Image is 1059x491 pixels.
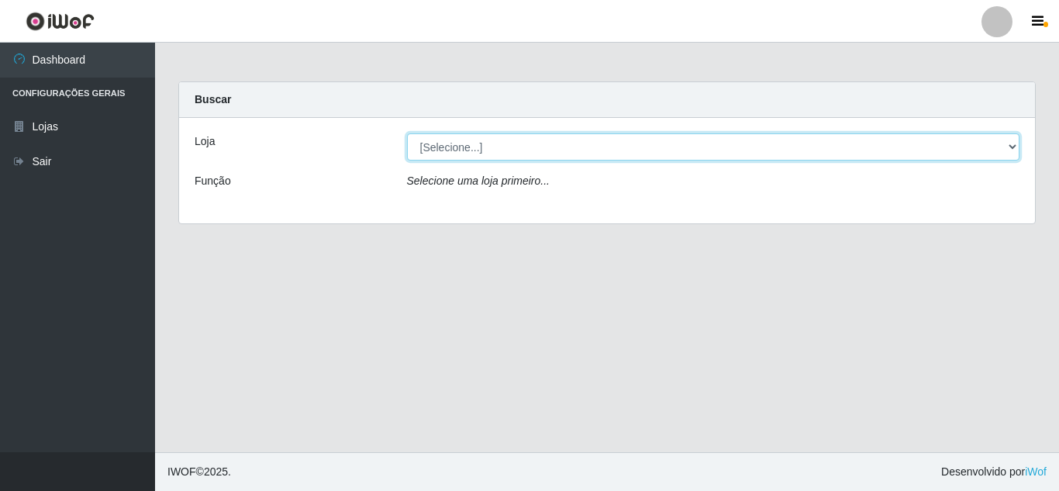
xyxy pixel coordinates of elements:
[1025,465,1047,478] a: iWof
[167,464,231,480] span: © 2025 .
[195,173,231,189] label: Função
[941,464,1047,480] span: Desenvolvido por
[195,133,215,150] label: Loja
[195,93,231,105] strong: Buscar
[26,12,95,31] img: CoreUI Logo
[167,465,196,478] span: IWOF
[407,175,550,187] i: Selecione uma loja primeiro...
